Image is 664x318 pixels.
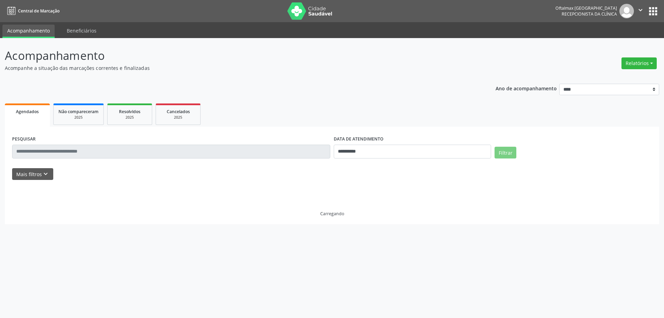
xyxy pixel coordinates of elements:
[496,84,557,92] p: Ano de acompanhamento
[12,134,36,145] label: PESQUISAR
[58,115,99,120] div: 2025
[320,211,344,217] div: Carregando
[5,5,59,17] a: Central de Marcação
[647,5,659,17] button: apps
[555,5,617,11] div: Oftalmax [GEOGRAPHIC_DATA]
[5,47,463,64] p: Acompanhamento
[334,134,384,145] label: DATA DE ATENDIMENTO
[58,109,99,115] span: Não compareceram
[2,25,55,38] a: Acompanhamento
[167,109,190,115] span: Cancelados
[18,8,59,14] span: Central de Marcação
[495,147,516,158] button: Filtrar
[42,170,49,178] i: keyboard_arrow_down
[119,109,140,115] span: Resolvidos
[619,4,634,18] img: img
[562,11,617,17] span: Recepcionista da clínica
[12,168,53,180] button: Mais filtroskeyboard_arrow_down
[634,4,647,18] button: 
[621,57,657,69] button: Relatórios
[637,6,644,14] i: 
[5,64,463,72] p: Acompanhe a situação das marcações correntes e finalizadas
[112,115,147,120] div: 2025
[62,25,101,37] a: Beneficiários
[16,109,39,115] span: Agendados
[161,115,195,120] div: 2025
